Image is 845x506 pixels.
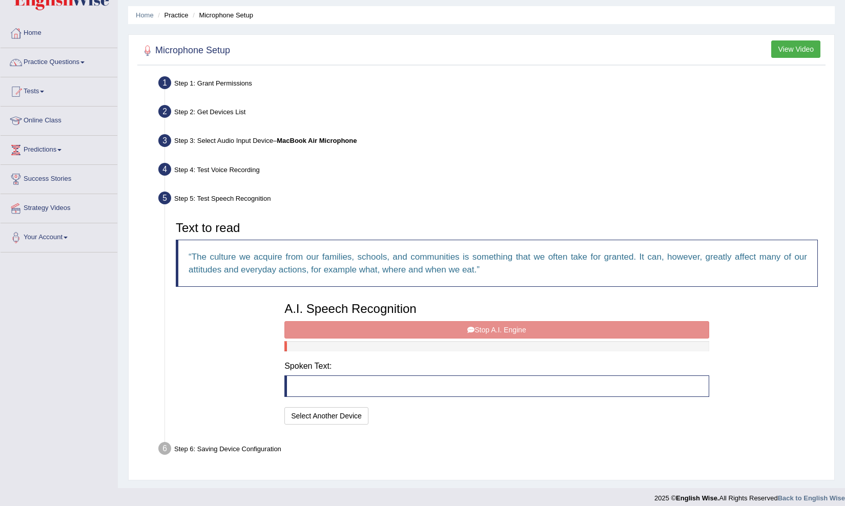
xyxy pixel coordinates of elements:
div: Step 1: Grant Permissions [154,73,830,96]
div: Step 4: Test Voice Recording [154,160,830,182]
div: Step 2: Get Devices List [154,102,830,124]
a: Home [1,19,117,45]
b: MacBook Air Microphone [277,137,357,144]
a: Strategy Videos [1,194,117,220]
a: Home [136,11,154,19]
h2: Microphone Setup [140,43,230,58]
div: Step 5: Test Speech Recognition [154,188,830,211]
a: Online Class [1,107,117,132]
div: Step 6: Saving Device Configuration [154,439,830,461]
a: Back to English Wise [778,494,845,502]
a: Practice Questions [1,48,117,74]
button: Select Another Device [284,407,368,425]
button: View Video [771,40,820,58]
a: Tests [1,77,117,103]
q: The culture we acquire from our families, schools, and communities is something that we often tak... [189,252,807,275]
a: Success Stories [1,165,117,191]
h4: Spoken Text: [284,362,709,371]
strong: English Wise. [676,494,719,502]
li: Microphone Setup [190,10,253,20]
a: Predictions [1,136,117,161]
a: Your Account [1,223,117,249]
span: – [273,137,357,144]
li: Practice [155,10,188,20]
div: 2025 © All Rights Reserved [654,488,845,503]
h3: Text to read [176,221,818,235]
h3: A.I. Speech Recognition [284,302,709,315]
div: Step 3: Select Audio Input Device [154,131,830,154]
